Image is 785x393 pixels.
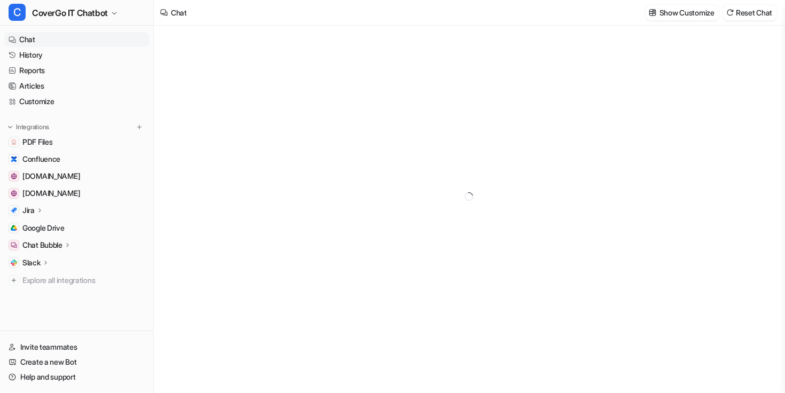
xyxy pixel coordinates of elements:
[4,32,149,47] a: Chat
[22,137,52,147] span: PDF Files
[11,190,17,196] img: support.atlassian.com
[11,139,17,145] img: PDF Files
[136,123,143,131] img: menu_add.svg
[726,9,734,17] img: reset
[22,272,145,289] span: Explore all integrations
[22,205,35,216] p: Jira
[4,135,149,150] a: PDF FilesPDF Files
[22,223,65,233] span: Google Drive
[11,156,17,162] img: Confluence
[4,78,149,93] a: Articles
[4,94,149,109] a: Customize
[723,5,776,20] button: Reset Chat
[22,240,62,250] p: Chat Bubble
[171,7,187,18] div: Chat
[11,260,17,266] img: Slack
[4,122,52,132] button: Integrations
[4,273,149,288] a: Explore all integrations
[11,225,17,231] img: Google Drive
[4,169,149,184] a: community.atlassian.com[DOMAIN_NAME]
[4,355,149,370] a: Create a new Bot
[11,207,17,214] img: Jira
[646,5,719,20] button: Show Customize
[4,63,149,78] a: Reports
[16,123,49,131] p: Integrations
[11,173,17,179] img: community.atlassian.com
[22,257,41,268] p: Slack
[32,5,108,20] span: CoverGo IT Chatbot
[4,340,149,355] a: Invite teammates
[6,123,14,131] img: expand menu
[4,221,149,235] a: Google DriveGoogle Drive
[4,186,149,201] a: support.atlassian.com[DOMAIN_NAME]
[22,188,80,199] span: [DOMAIN_NAME]
[9,275,19,286] img: explore all integrations
[649,9,656,17] img: customize
[660,7,715,18] p: Show Customize
[4,152,149,167] a: ConfluenceConfluence
[22,171,80,182] span: [DOMAIN_NAME]
[4,370,149,384] a: Help and support
[4,48,149,62] a: History
[22,154,60,164] span: Confluence
[11,242,17,248] img: Chat Bubble
[9,4,26,21] span: C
